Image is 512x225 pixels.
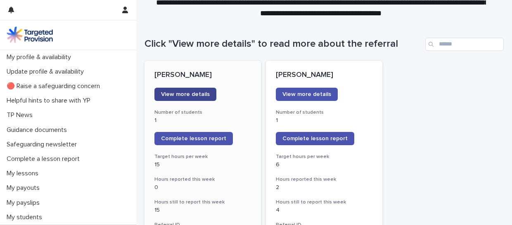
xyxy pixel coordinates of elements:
h3: Number of students [276,109,372,116]
p: 4 [276,207,372,214]
p: [PERSON_NAME] [276,71,372,80]
p: 2 [276,184,372,191]
p: My students [3,213,49,221]
input: Search [425,38,504,51]
a: View more details [276,88,338,101]
h3: Number of students [154,109,251,116]
p: My payouts [3,184,46,192]
p: 15 [154,207,251,214]
img: M5nRWzHhSzIhMunXDL62 [7,26,53,43]
p: Safeguarding newsletter [3,141,83,148]
h3: Hours still to report this week [154,199,251,206]
p: 15 [154,161,251,168]
p: Update profile & availability [3,68,90,76]
a: Complete lesson report [276,132,354,145]
p: 1 [154,117,251,124]
a: Complete lesson report [154,132,233,145]
p: 6 [276,161,372,168]
p: 0 [154,184,251,191]
h3: Hours still to report this week [276,199,372,206]
p: My lessons [3,170,45,177]
h3: Target hours per week [276,153,372,160]
span: Complete lesson report [161,136,226,141]
p: My profile & availability [3,53,78,61]
span: Complete lesson report [282,136,348,141]
p: 1 [276,117,372,124]
p: Guidance documents [3,126,73,134]
h3: Hours reported this week [276,176,372,183]
p: 🔴 Raise a safeguarding concern [3,82,107,90]
h3: Target hours per week [154,153,251,160]
p: TP News [3,111,39,119]
h3: Hours reported this week [154,176,251,183]
p: My payslips [3,199,46,207]
p: Complete a lesson report [3,155,86,163]
p: Helpful hints to share with YP [3,97,97,105]
p: [PERSON_NAME] [154,71,251,80]
a: View more details [154,88,216,101]
span: View more details [161,91,210,97]
h1: Click "View more details" to read more about the referral [145,38,422,50]
span: View more details [282,91,331,97]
